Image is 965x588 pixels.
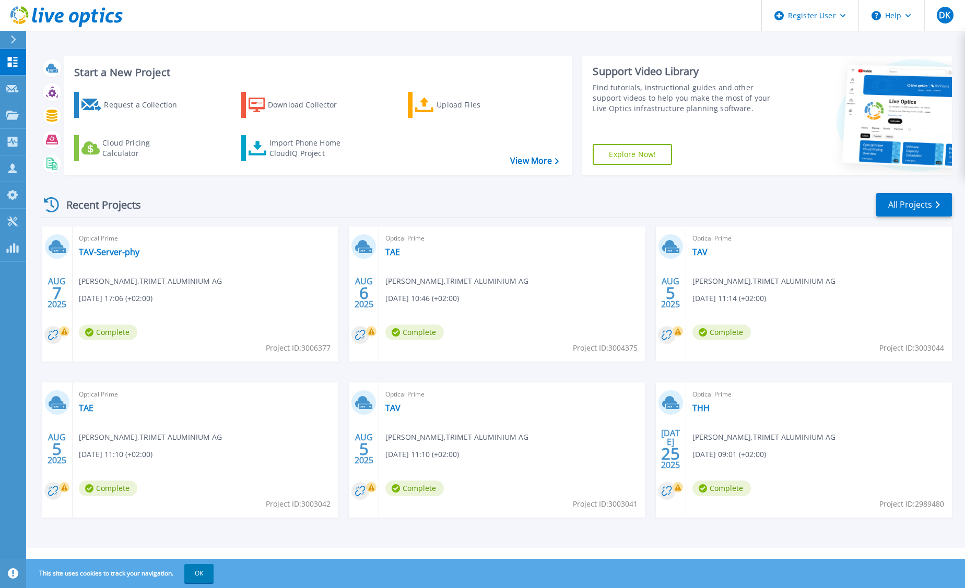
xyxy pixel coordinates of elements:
span: Optical Prime [692,233,946,244]
a: TAV [385,403,401,413]
span: [DATE] 11:10 (+02:00) [79,449,152,460]
span: Project ID: 3004375 [573,342,638,354]
a: Download Collector [241,92,358,118]
a: View More [510,156,559,166]
span: Complete [79,325,137,340]
span: Complete [79,481,137,496]
span: This site uses cookies to track your navigation. [29,564,214,583]
span: Complete [692,481,751,496]
a: THH [692,403,710,413]
a: TAE [385,247,400,257]
div: Cloud Pricing Calculator [102,138,186,159]
span: Optical Prime [692,389,946,400]
span: [DATE] 17:06 (+02:00) [79,293,152,304]
span: Optical Prime [385,233,639,244]
span: Project ID: 3003042 [266,498,331,510]
h3: Start a New Project [74,67,559,78]
span: [DATE] 11:10 (+02:00) [385,449,459,460]
span: 7 [52,289,62,297]
div: Recent Projects [40,192,155,218]
span: Project ID: 2989480 [879,498,944,510]
span: [PERSON_NAME] , TRIMET ALUMINIUM AG [692,431,835,443]
a: TAE [79,403,93,413]
a: All Projects [876,193,952,217]
div: AUG 2025 [354,274,374,312]
span: [PERSON_NAME] , TRIMET ALUMINIUM AG [385,275,528,287]
span: Project ID: 3006377 [266,342,331,354]
span: [DATE] 10:46 (+02:00) [385,293,459,304]
div: Upload Files [437,94,520,115]
span: Optical Prime [79,233,332,244]
div: [DATE] 2025 [661,430,680,468]
div: AUG 2025 [47,274,67,312]
span: 5 [52,445,62,453]
span: Optical Prime [385,389,639,400]
div: Request a Collection [104,94,187,115]
span: 6 [359,289,369,297]
span: [PERSON_NAME] , TRIMET ALUMINIUM AG [79,431,222,443]
span: Optical Prime [79,389,332,400]
span: 25 [661,449,680,458]
div: Support Video Library [593,65,781,78]
div: AUG 2025 [47,430,67,468]
a: TAV [692,247,708,257]
a: Explore Now! [593,144,672,165]
span: 5 [666,289,675,297]
a: TAV-Server-phy [79,247,139,257]
a: Upload Files [408,92,524,118]
span: 5 [359,445,369,453]
span: [DATE] 11:14 (+02:00) [692,293,766,304]
a: Cloud Pricing Calculator [74,135,191,161]
span: DK [939,11,950,19]
div: Download Collector [268,94,351,115]
div: AUG 2025 [661,274,680,312]
span: Project ID: 3003044 [879,342,944,354]
div: Import Phone Home CloudIQ Project [269,138,351,159]
span: Complete [692,325,751,340]
div: Find tutorials, instructional guides and other support videos to help you make the most of your L... [593,82,781,114]
button: OK [184,564,214,583]
div: AUG 2025 [354,430,374,468]
a: Request a Collection [74,92,191,118]
span: Project ID: 3003041 [573,498,638,510]
span: [PERSON_NAME] , TRIMET ALUMINIUM AG [385,431,528,443]
span: [PERSON_NAME] , TRIMET ALUMINIUM AG [79,275,222,287]
span: Complete [385,481,444,496]
span: [PERSON_NAME] , TRIMET ALUMINIUM AG [692,275,835,287]
span: [DATE] 09:01 (+02:00) [692,449,766,460]
span: Complete [385,325,444,340]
